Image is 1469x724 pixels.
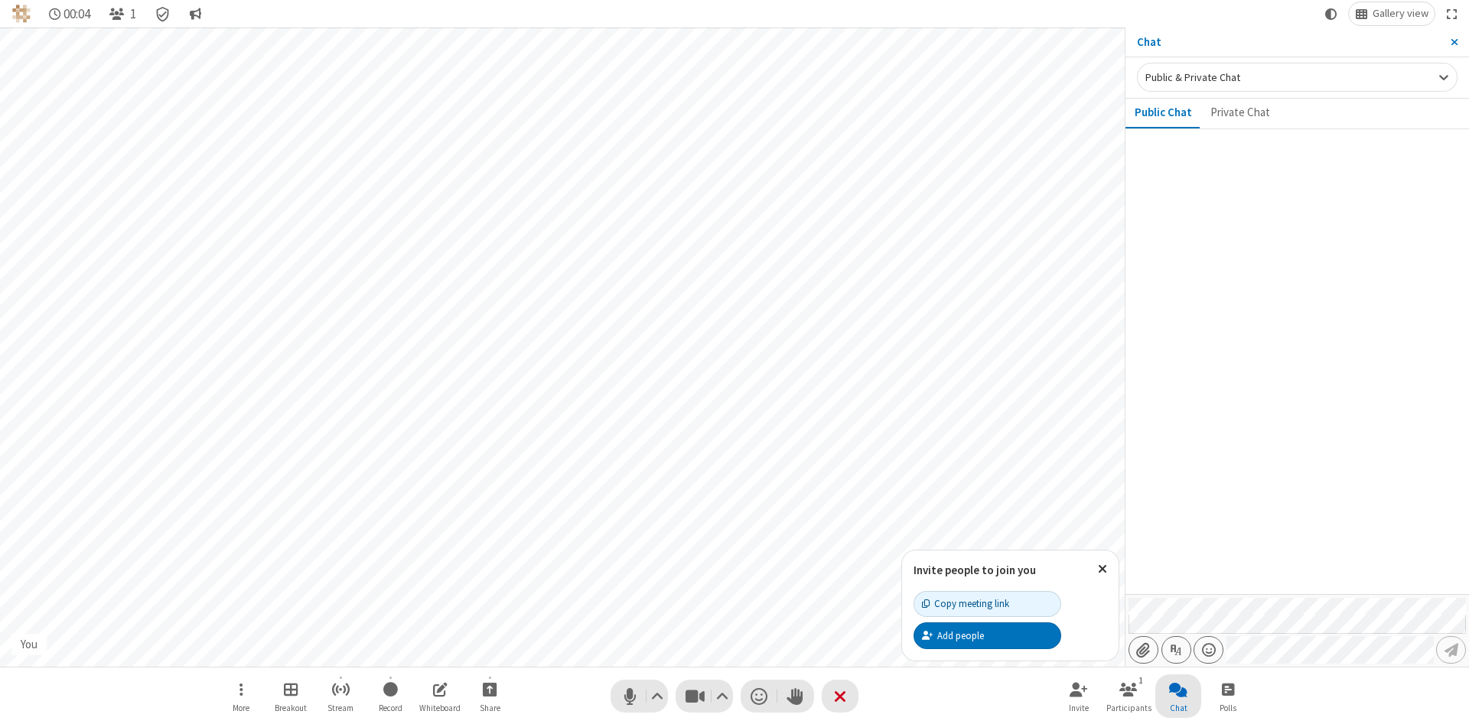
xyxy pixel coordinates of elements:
[417,674,463,718] button: Open shared whiteboard
[233,703,249,713] span: More
[367,674,413,718] button: Start recording
[1056,674,1102,718] button: Invite participants (Alt+I)
[1155,674,1201,718] button: Close chat
[327,703,353,713] span: Stream
[480,703,500,713] span: Share
[43,2,97,25] div: Timer
[1135,674,1148,687] div: 1
[15,636,44,654] div: You
[467,674,513,718] button: Start sharing
[103,2,142,25] button: Open participant list
[379,703,402,713] span: Record
[1137,34,1439,51] p: Chat
[914,622,1061,648] button: Add people
[1205,674,1251,718] button: Open poll
[148,2,178,25] div: Meeting details Encryption enabled
[611,680,668,713] button: Mute (Alt+A)
[12,5,31,23] img: QA Selenium DO NOT DELETE OR CHANGE
[1161,636,1191,664] button: Show formatting
[275,703,307,713] span: Breakout
[647,680,668,713] button: Audio settings
[1170,703,1187,713] span: Chat
[1349,2,1435,25] button: Change layout
[1220,703,1236,713] span: Polls
[1069,703,1089,713] span: Invite
[777,680,814,713] button: Raise hand
[1373,8,1428,20] span: Gallery view
[183,2,207,25] button: Conversation
[268,674,314,718] button: Manage Breakout Rooms
[741,680,777,713] button: Send a reaction
[1086,550,1119,588] button: Close popover
[1194,636,1223,664] button: Open menu
[914,563,1036,577] label: Invite people to join you
[218,674,264,718] button: Open menu
[1439,28,1469,57] button: Close sidebar
[1125,99,1201,128] button: Public Chat
[822,680,858,713] button: End or leave meeting
[1436,636,1466,664] button: Send message
[712,680,733,713] button: Video setting
[914,591,1061,617] button: Copy meeting link
[419,703,461,713] span: Whiteboard
[1441,2,1464,25] button: Fullscreen
[1201,99,1279,128] button: Private Chat
[1145,70,1240,84] span: Public & Private Chat
[318,674,363,718] button: Start streaming
[1319,2,1344,25] button: Using system theme
[922,596,1009,611] div: Copy meeting link
[1106,703,1151,713] span: Participants
[1106,674,1151,718] button: Open participant list
[64,7,90,21] span: 00:04
[676,680,733,713] button: Stop video (Alt+V)
[130,7,136,21] span: 1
